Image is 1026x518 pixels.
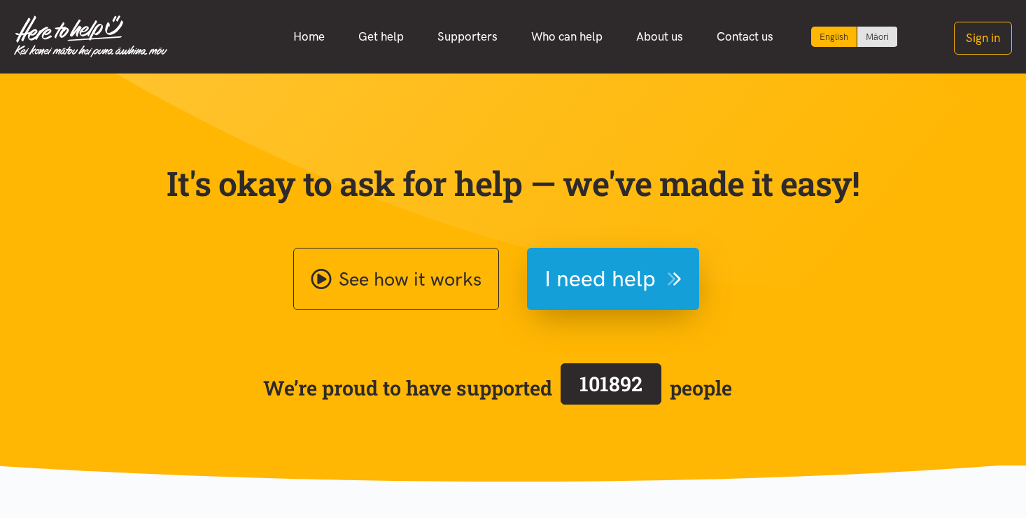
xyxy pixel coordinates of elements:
button: Sign in [954,22,1012,55]
a: Switch to Te Reo Māori [857,27,897,47]
p: It's okay to ask for help — we've made it easy! [163,163,863,204]
a: Supporters [421,22,514,52]
img: Home [14,15,167,57]
button: I need help [527,248,699,310]
span: I need help [544,261,656,297]
a: See how it works [293,248,499,310]
a: Who can help [514,22,619,52]
span: We’re proud to have supported people [263,360,732,415]
a: Get help [342,22,421,52]
a: Contact us [700,22,790,52]
span: 101892 [579,370,642,397]
a: About us [619,22,700,52]
div: Current language [811,27,857,47]
a: 101892 [552,360,670,415]
a: Home [276,22,342,52]
div: Language toggle [811,27,898,47]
